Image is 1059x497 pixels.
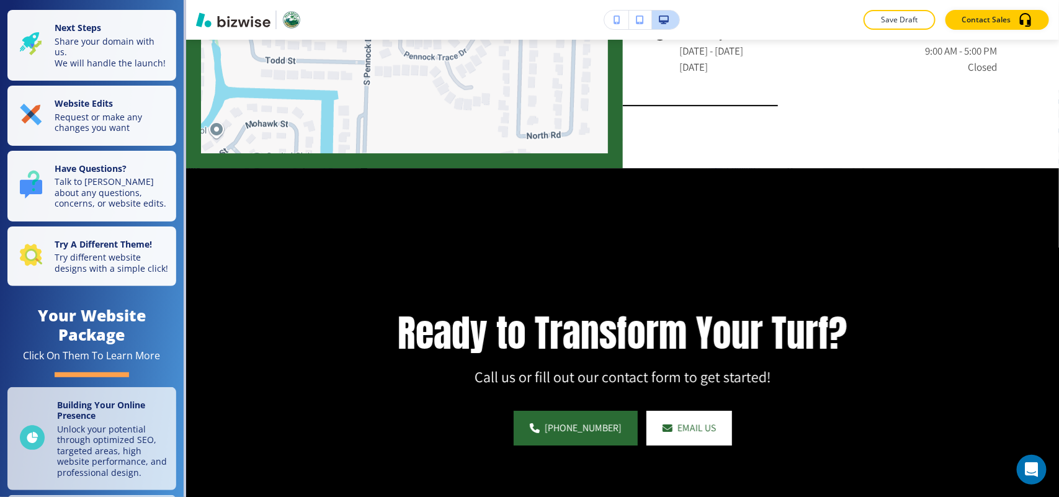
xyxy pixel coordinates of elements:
[55,238,152,250] strong: Try A Different Theme!
[545,421,622,436] span: [PHONE_NUMBER]
[282,10,302,30] img: Your Logo
[864,10,936,30] button: Save Draft
[55,36,169,69] p: Share your domain with us. We will handle the launch!
[324,311,921,355] p: Ready to Transform Your Turf?
[646,411,732,446] a: Email Us
[680,59,708,75] h6: [DATE]
[1017,455,1047,485] div: Open Intercom Messenger
[55,252,169,274] p: Try different website designs with a simple click!
[945,10,1049,30] button: Contact Sales
[7,151,176,222] button: Have Questions?Talk to [PERSON_NAME] about any questions, concerns, or website edits.
[55,176,169,209] p: Talk to [PERSON_NAME] about any questions, concerns, or website edits.
[324,367,921,386] p: Call us or fill out our contact form to get started!
[24,349,161,362] div: Click On Them To Learn More
[196,12,270,27] img: Bizwise Logo
[55,112,169,133] p: Request or make any changes you want
[55,97,113,109] strong: Website Edits
[925,43,997,59] h6: 9:00 AM - 5:00 PM
[680,43,744,59] h6: [DATE] - [DATE]
[514,411,638,446] a: [PHONE_NUMBER]
[7,10,176,81] button: Next StepsShare your domain with us.We will handle the launch!
[7,226,176,287] button: Try A Different Theme!Try different website designs with a simple click!
[677,421,716,436] span: Email Us
[7,86,176,146] button: Website EditsRequest or make any changes you want
[57,399,145,422] strong: Building Your Online Presence
[55,22,101,34] strong: Next Steps
[962,14,1011,25] p: Contact Sales
[7,387,176,491] a: Building Your Online PresenceUnlock your potential through optimized SEO, targeted areas, high we...
[880,14,919,25] p: Save Draft
[7,306,176,344] h4: Your Website Package
[57,424,169,478] p: Unlock your potential through optimized SEO, targeted areas, high website performance, and profes...
[55,163,127,174] strong: Have Questions?
[968,59,997,75] h6: Closed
